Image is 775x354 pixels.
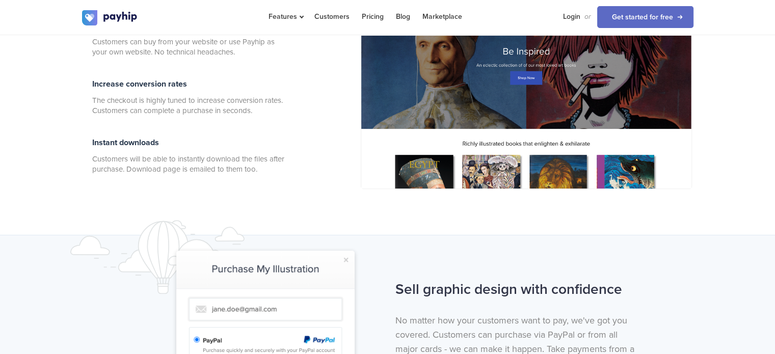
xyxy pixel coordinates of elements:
span: Features [269,12,302,21]
a: Get started for free [597,6,693,28]
a: Increase conversion rates The checkout is highly tuned to increase conversion rates. Customers ca... [82,77,286,118]
span: The checkout is highly tuned to increase conversion rates. Customers can complete a purchase in s... [92,95,286,116]
span: Customers can buy from your website or use Payhip as your own website. No technical headaches. [92,37,286,57]
span: Customers will be able to instantly download the files after purchase. Download page is emailed t... [92,154,286,174]
span: Increase conversion rates [92,79,187,89]
a: Instant downloads Customers will be able to instantly download the files after purchase. Download... [82,135,286,176]
img: logo.svg [82,10,138,25]
span: Instant downloads [92,138,159,148]
img: airballon.svg [70,220,274,294]
a: Accept sales from anywhere Customers can buy from your website or use Payhip as your own website.... [82,18,286,59]
h2: Sell graphic design with confidence [395,276,642,303]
